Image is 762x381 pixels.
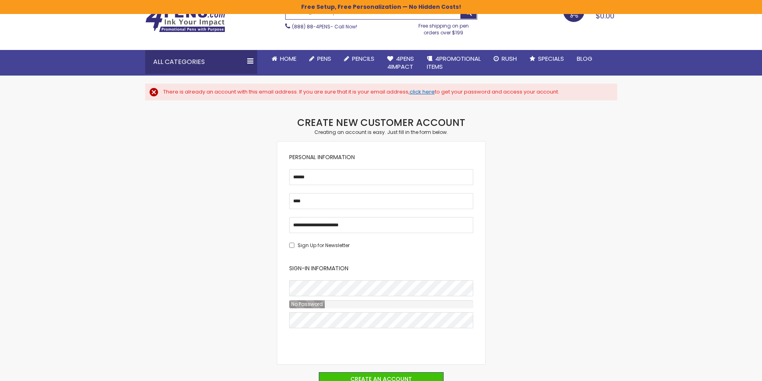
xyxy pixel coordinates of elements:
div: Free shipping on pen orders over $199 [410,20,477,36]
a: 4Pens4impact [381,50,420,76]
span: Rush [502,54,517,63]
span: Blog [577,54,592,63]
span: No Password [289,301,325,307]
span: Home [280,54,296,63]
span: Pens [317,54,331,63]
a: Pencils [338,50,381,68]
iframe: Google Customer Reviews [696,359,762,381]
span: Specials [538,54,564,63]
a: 4PROMOTIONALITEMS [420,50,487,76]
span: 4Pens 4impact [387,54,414,71]
div: Password Strength: [289,300,325,308]
a: Pens [303,50,338,68]
a: Home [265,50,303,68]
a: Specials [523,50,570,68]
div: There is already an account with this email address. If you are sure that it is your email addres... [163,88,609,96]
a: (888) 88-4PENS [292,23,330,30]
div: All Categories [145,50,257,74]
a: click here [410,88,435,96]
div: Creating an account is easy. Just fill in the form below. [277,129,485,136]
a: Blog [570,50,599,68]
span: Personal Information [289,153,355,161]
span: $0.00 [596,11,614,21]
strong: Create New Customer Account [297,116,465,129]
span: 4PROMOTIONAL ITEMS [427,54,481,71]
img: 4Pens Custom Pens and Promotional Products [145,7,225,32]
span: Sign Up for Newsletter [298,242,350,249]
span: Pencils [352,54,374,63]
span: Sign-in Information [289,264,348,272]
span: - Call Now! [292,23,357,30]
a: Rush [487,50,523,68]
